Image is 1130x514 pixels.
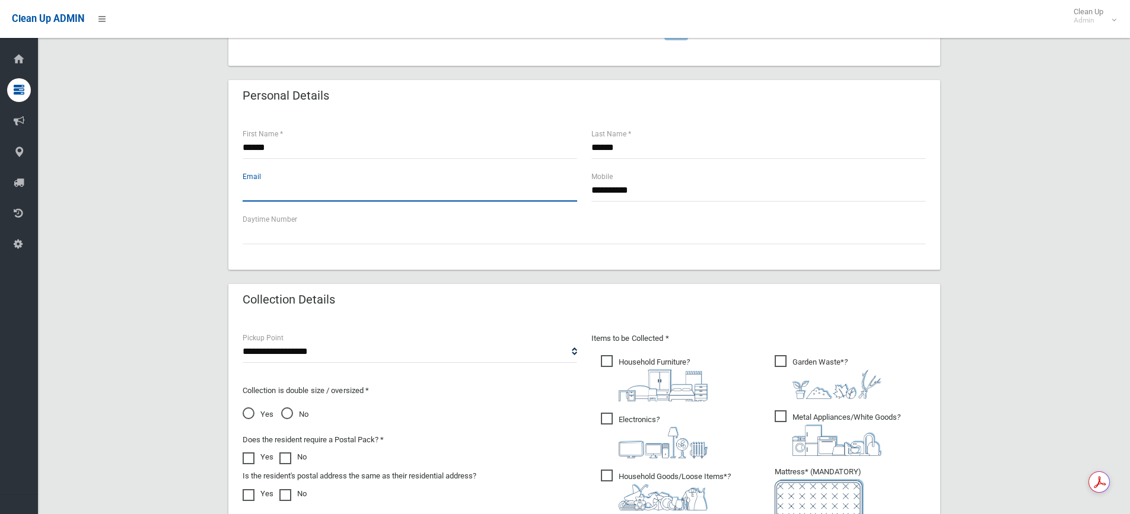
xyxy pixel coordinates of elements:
header: Personal Details [228,84,343,107]
i: ? [792,357,881,399]
label: Yes [243,450,273,464]
i: ? [619,472,731,510]
span: Clean Up ADMIN [12,13,84,24]
span: Household Goods/Loose Items* [601,470,731,510]
i: ? [792,413,900,456]
header: Collection Details [228,288,349,311]
i: ? [619,357,708,401]
label: Yes [243,487,273,501]
span: No [281,407,308,422]
span: Metal Appliances/White Goods [775,410,900,456]
img: b13cc3517677393f34c0a387616ef184.png [619,484,708,510]
i: ? [619,415,708,458]
span: Electronics [601,413,708,458]
p: Collection is double size / oversized * [243,384,577,398]
img: aa9efdbe659d29b613fca23ba79d85cb.png [619,369,708,401]
label: No [279,487,307,501]
span: Clean Up [1068,7,1115,25]
label: Is the resident's postal address the same as their residential address? [243,469,476,483]
label: Does the resident require a Postal Pack? * [243,433,384,447]
span: Yes [243,407,273,422]
label: No [279,450,307,464]
img: 36c1b0289cb1767239cdd3de9e694f19.png [792,424,881,456]
img: 4fd8a5c772b2c999c83690221e5242e0.png [792,369,881,399]
span: Garden Waste* [775,355,881,399]
p: Items to be Collected * [591,331,926,346]
img: 394712a680b73dbc3d2a6a3a7ffe5a07.png [619,427,708,458]
span: Household Furniture [601,355,708,401]
small: Admin [1074,16,1103,25]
